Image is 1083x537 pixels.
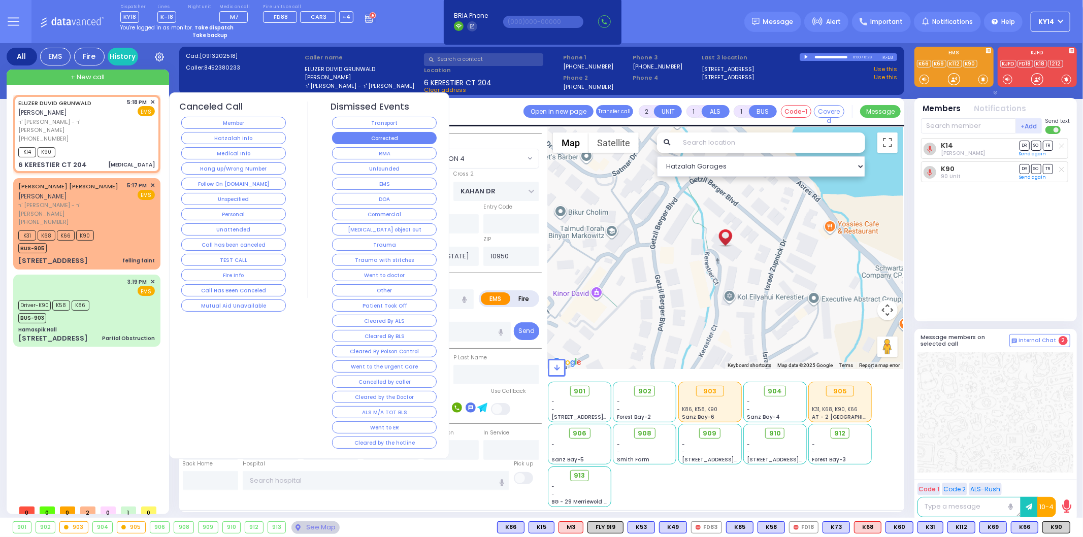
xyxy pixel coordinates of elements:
[454,11,488,20] span: BRIA Phone
[181,208,286,220] button: Personal
[726,521,753,533] div: K85
[552,498,609,506] span: BG - 29 Merriewold S.
[332,284,437,296] button: Other
[101,507,116,514] span: 0
[514,460,533,468] label: Pick up
[181,147,286,159] button: Medical Info
[812,441,815,448] span: -
[1020,164,1030,174] span: DR
[563,74,629,82] span: Phone 2
[559,521,583,533] div: ALS
[18,118,124,135] span: ר' [PERSON_NAME] - ר' [PERSON_NAME]
[1045,125,1062,135] label: Turn off text
[749,105,777,118] button: BUS
[52,300,70,311] span: K58
[914,50,994,57] label: EMS
[245,522,263,533] div: 912
[1059,336,1068,345] span: 2
[552,456,584,463] span: Sanz Bay-5
[331,102,409,112] h4: Dismissed Events
[1031,141,1041,150] span: SO
[40,48,71,65] div: EMS
[332,254,437,266] button: Trauma with stitches
[7,48,37,65] div: All
[552,448,555,456] span: -
[332,208,437,220] button: Commercial
[947,521,975,533] div: BLS
[552,398,555,406] span: -
[181,223,286,236] button: Unattended
[1031,164,1041,174] span: SO
[181,162,286,175] button: Hang up/Wrong Number
[654,105,682,118] button: UNIT
[917,521,943,533] div: K31
[342,13,350,21] span: +4
[747,398,750,406] span: -
[18,182,118,190] a: [PERSON_NAME] [PERSON_NAME]
[932,60,946,68] a: K69
[638,428,651,439] span: 908
[633,74,699,82] span: Phone 4
[424,53,543,66] input: Search a contact
[696,386,724,397] div: 903
[659,521,687,533] div: K49
[183,460,213,468] label: Back Home
[18,108,67,117] span: [PERSON_NAME]
[947,60,962,68] a: K112
[40,507,55,514] span: 0
[40,15,108,28] img: Logo
[1009,334,1070,347] button: Internal Chat 2
[1048,60,1063,68] a: 1212
[885,521,913,533] div: BLS
[200,52,238,60] span: [0913202518]
[18,147,36,157] span: K14
[204,63,240,72] span: 8452380233
[1020,151,1046,157] a: Send again
[120,11,139,23] span: KY18
[702,53,800,62] label: Last 3 location
[332,330,437,342] button: Cleared By BLS
[617,456,649,463] span: Smith Farm
[682,448,685,456] span: -
[332,269,437,281] button: Went to doctor
[758,521,785,533] div: BLS
[932,17,973,26] span: Notifications
[497,521,524,533] div: BLS
[874,65,897,74] a: Use this
[18,326,57,333] div: Hamaspik Hall
[874,73,897,82] a: Use this
[552,413,648,421] span: [STREET_ADDRESS][PERSON_NAME]
[150,278,155,286] span: ✕
[552,441,555,448] span: -
[332,193,437,205] button: DOA
[633,62,683,70] label: [PHONE_NUMBER]
[1042,521,1070,533] div: K90
[979,521,1007,533] div: K69
[332,132,437,144] button: Corrected
[138,286,155,296] span: EMS
[150,522,170,533] div: 906
[794,525,799,530] img: red-radio-icon.svg
[917,521,943,533] div: BLS
[628,521,655,533] div: BLS
[917,483,940,495] button: Code 1
[186,52,302,60] label: Cad:
[870,17,903,26] span: Important
[181,284,286,296] button: Call Has Been Canceled
[181,239,286,251] button: Call has been canceled
[18,99,91,107] a: ELUZER DUVID GRUNWALD
[552,483,555,490] span: -
[243,460,265,468] label: Hospital
[563,53,629,62] span: Phone 1
[1016,118,1042,133] button: +Add
[563,62,613,70] label: [PHONE_NUMBER]
[852,51,862,63] div: 0:00
[917,60,931,68] a: K66
[617,398,620,406] span: -
[716,218,734,248] div: ELUZER DUVID GRUNWALD
[102,334,155,342] div: Partial Obstruction
[74,48,105,65] div: Fire
[747,441,750,448] span: -
[332,117,437,129] button: Transport
[93,522,113,533] div: 904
